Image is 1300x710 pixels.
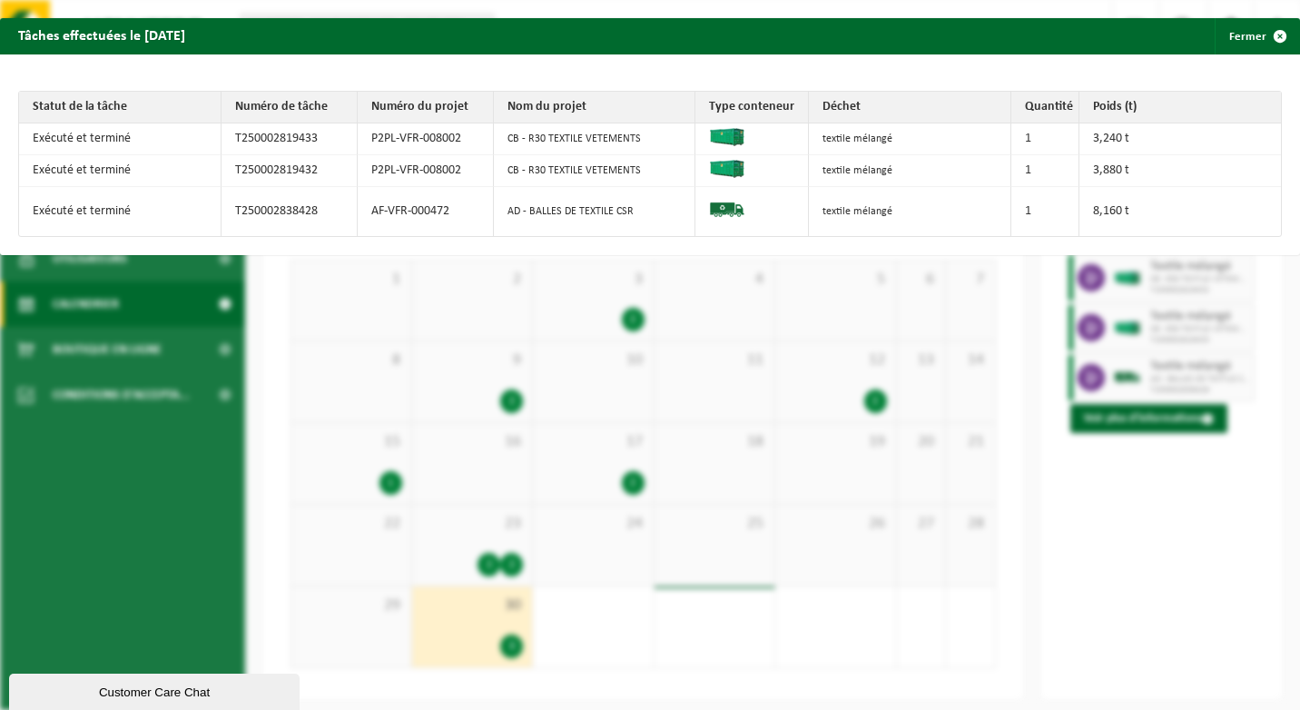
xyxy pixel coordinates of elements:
[1011,187,1079,236] td: 1
[809,123,1011,155] td: textile mélangé
[809,155,1011,187] td: textile mélangé
[695,92,809,123] th: Type conteneur
[19,123,222,155] td: Exécuté et terminé
[222,92,358,123] th: Numéro de tâche
[358,92,494,123] th: Numéro du projet
[222,155,358,187] td: T250002819432
[1011,155,1079,187] td: 1
[809,92,1011,123] th: Déchet
[709,128,745,146] img: HK-XR-30-GN-00
[19,92,222,123] th: Statut de la tâche
[358,187,494,236] td: AF-VFR-000472
[1079,187,1282,236] td: 8,160 t
[494,92,696,123] th: Nom du projet
[1079,123,1282,155] td: 3,240 t
[358,123,494,155] td: P2PL-VFR-008002
[494,155,696,187] td: CB - R30 TEXTILE VETEMENTS
[19,155,222,187] td: Exécuté et terminé
[222,123,358,155] td: T250002819433
[1079,155,1282,187] td: 3,880 t
[709,192,745,228] img: BL-SO-LV
[494,187,696,236] td: AD - BALLES DE TEXTILE CSR
[222,187,358,236] td: T250002838428
[19,187,222,236] td: Exécuté et terminé
[709,160,745,178] img: HK-XR-30-GN-00
[1011,123,1079,155] td: 1
[9,670,303,710] iframe: chat widget
[1011,92,1079,123] th: Quantité
[358,155,494,187] td: P2PL-VFR-008002
[1215,18,1298,54] button: Fermer
[494,123,696,155] td: CB - R30 TEXTILE VETEMENTS
[1079,92,1282,123] th: Poids (t)
[809,187,1011,236] td: textile mélangé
